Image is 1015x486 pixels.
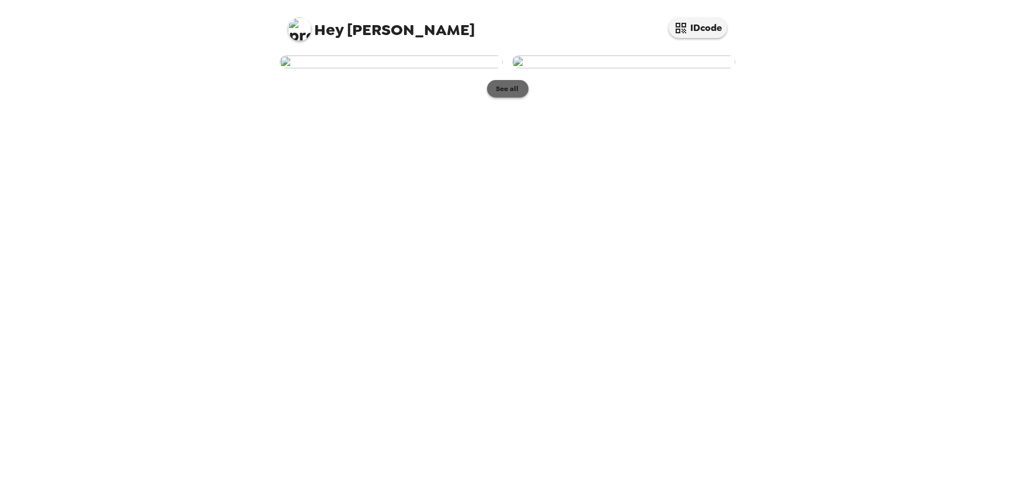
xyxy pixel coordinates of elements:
[487,80,529,98] button: See all
[288,12,475,38] span: [PERSON_NAME]
[314,19,343,40] span: Hey
[280,55,503,68] img: user-274436
[669,18,727,38] button: IDcode
[288,18,311,41] img: profile pic
[512,55,735,68] img: user-274416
